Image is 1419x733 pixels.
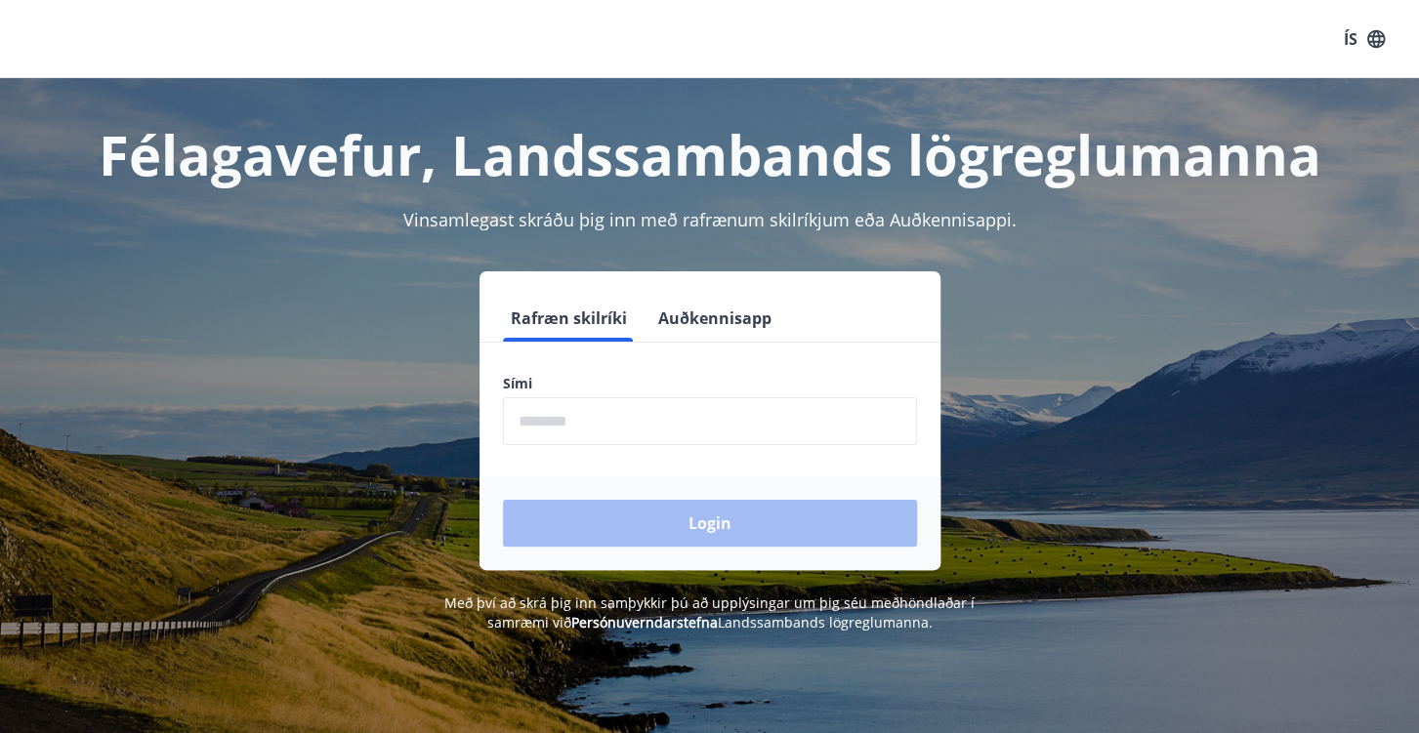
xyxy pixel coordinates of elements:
[503,295,635,342] button: Rafræn skilríki
[650,295,779,342] button: Auðkennisapp
[403,208,1017,231] span: Vinsamlegast skráðu þig inn með rafrænum skilríkjum eða Auðkennisappi.
[503,374,917,393] label: Sími
[30,117,1390,191] h1: Félagavefur, Landssambands lögreglumanna
[571,613,718,631] a: Persónuverndarstefna
[1333,21,1396,57] button: ÍS
[444,593,975,631] span: Með því að skrá þig inn samþykkir þú að upplýsingar um þig séu meðhöndlaðar í samræmi við Landssa...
